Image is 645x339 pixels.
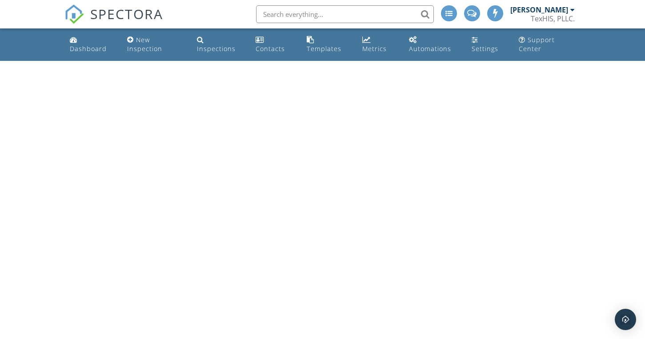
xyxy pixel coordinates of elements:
[307,44,341,53] div: Templates
[472,44,498,53] div: Settings
[256,44,285,53] div: Contacts
[405,32,461,57] a: Automations (Advanced)
[359,32,398,57] a: Metrics
[197,44,236,53] div: Inspections
[362,44,387,53] div: Metrics
[193,32,245,57] a: Inspections
[127,36,162,53] div: New Inspection
[615,309,636,330] div: Open Intercom Messenger
[256,5,434,23] input: Search everything...
[64,4,84,24] img: The Best Home Inspection Software - Spectora
[66,32,116,57] a: Dashboard
[124,32,186,57] a: New Inspection
[70,44,107,53] div: Dashboard
[409,44,451,53] div: Automations
[252,32,296,57] a: Contacts
[90,4,163,23] span: SPECTORA
[64,12,163,31] a: SPECTORA
[510,5,568,14] div: [PERSON_NAME]
[515,32,579,57] a: Support Center
[303,32,351,57] a: Templates
[519,36,555,53] div: Support Center
[468,32,508,57] a: Settings
[531,14,575,23] div: TexHIS, PLLC.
